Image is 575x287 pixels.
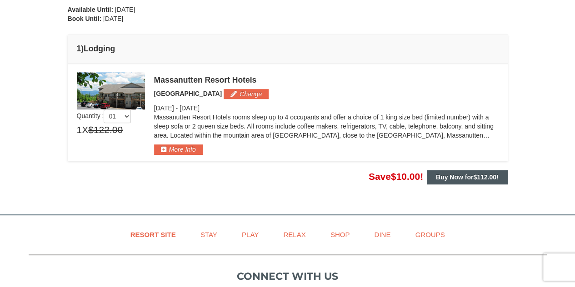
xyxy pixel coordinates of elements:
[103,15,123,22] span: [DATE]
[154,75,499,84] div: Massanutten Resort Hotels
[272,224,317,245] a: Relax
[119,224,187,245] a: Resort Site
[180,104,200,112] span: [DATE]
[391,171,420,182] span: $10.00
[68,6,114,13] strong: Available Until:
[77,123,82,137] span: 1
[154,144,203,154] button: More Info
[230,224,270,245] a: Play
[115,6,135,13] span: [DATE]
[175,104,178,112] span: -
[319,224,361,245] a: Shop
[154,90,222,97] span: [GEOGRAPHIC_DATA]
[427,170,508,184] button: Buy Now for$112.00!
[29,269,547,284] p: Connect with us
[436,173,499,181] strong: Buy Now for !
[154,113,499,140] p: Massanutten Resort Hotels rooms sleep up to 4 occupants and offer a choice of 1 king size bed (li...
[77,44,499,53] h4: 1 Lodging
[81,44,84,53] span: )
[404,224,456,245] a: Groups
[363,224,402,245] a: Dine
[154,104,174,112] span: [DATE]
[224,89,269,99] button: Change
[369,171,423,182] span: Save !
[473,173,496,181] span: $112.00
[77,112,131,119] span: Quantity :
[88,123,123,137] span: $122.00
[189,224,229,245] a: Stay
[77,72,145,109] img: 19219026-1-e3b4ac8e.jpg
[82,123,88,137] span: X
[68,15,102,22] strong: Book Until:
